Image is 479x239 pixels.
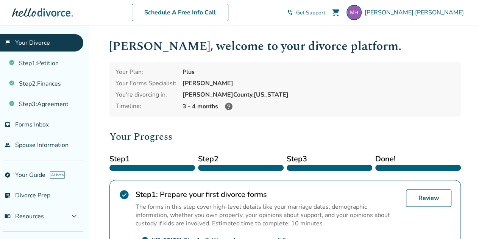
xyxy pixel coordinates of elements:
[136,189,158,200] strong: Step 1 :
[109,153,195,165] span: Step 1
[296,9,325,16] span: Get Support
[198,153,284,165] span: Step 2
[70,212,79,221] span: expand_more
[115,102,176,111] div: Timeline:
[183,68,455,76] div: Plus
[287,9,293,16] span: phone_in_talk
[346,5,362,20] img: mhodges.atx@gmail.com
[5,122,11,128] span: inbox
[287,9,325,16] a: phone_in_talkGet Support
[136,189,400,200] h2: Prepare your first divorce forms
[115,91,176,99] div: You're divorcing in:
[115,79,176,87] div: Your Forms Specialist:
[5,212,44,220] span: Resources
[365,8,467,17] span: [PERSON_NAME] [PERSON_NAME]
[183,79,455,87] div: [PERSON_NAME]
[136,203,400,228] p: The forms in this step cover high-level details like your marriage dates, demographic information...
[5,142,11,148] span: people
[5,172,11,178] span: explore
[441,203,479,239] iframe: Chat Widget
[109,129,461,144] h2: Your Progress
[50,171,65,179] span: AI beta
[132,4,228,21] a: Schedule A Free Info Call
[375,153,461,165] span: Done!
[183,91,455,99] div: [PERSON_NAME] County, [US_STATE]
[5,192,11,198] span: list_alt_check
[115,68,176,76] div: Your Plan:
[287,153,372,165] span: Step 3
[331,8,340,17] span: shopping_cart
[183,102,455,111] div: 3 - 4 months
[5,213,11,219] span: menu_book
[406,189,451,207] a: Review
[5,40,11,46] span: flag_2
[119,189,130,200] span: check_circle
[109,37,461,56] h1: [PERSON_NAME] , welcome to your divorce platform.
[15,120,49,129] span: Forms Inbox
